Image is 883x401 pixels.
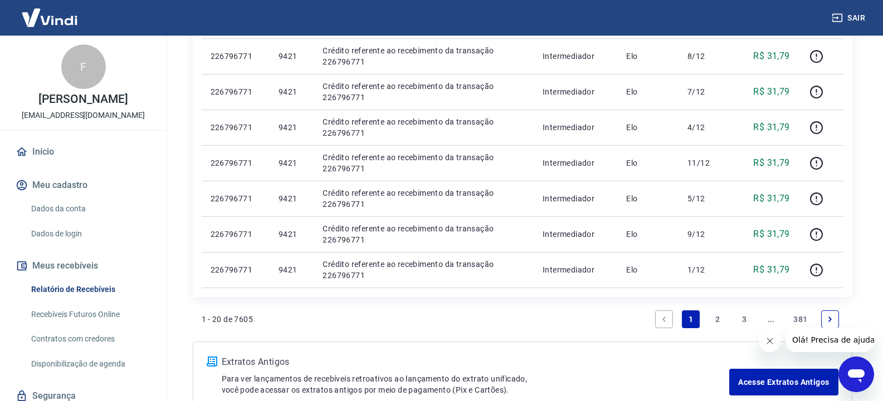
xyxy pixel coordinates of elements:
[211,193,261,204] p: 226796771
[222,355,730,369] p: Extratos Antigos
[323,223,525,245] p: Crédito referente ao recebimento da transação 226796771
[211,264,261,275] p: 226796771
[821,310,839,328] a: Next page
[838,357,874,392] iframe: Botão para abrir a janela de mensagens
[38,93,128,105] p: [PERSON_NAME]
[279,86,305,97] p: 9421
[687,229,720,240] p: 9/12
[753,121,789,134] p: R$ 31,79
[753,85,789,98] p: R$ 31,79
[543,86,608,97] p: Intermediador
[27,353,153,375] a: Disponibilização de agenda
[687,122,720,133] p: 4/12
[682,310,700,328] a: Page 1 is your current page
[27,303,153,326] a: Recebíveis Futuros Online
[27,328,153,350] a: Contratos com credores
[27,222,153,245] a: Dados de login
[211,157,261,169] p: 226796771
[687,157,720,169] p: 11/12
[202,314,253,325] p: 1 - 20 de 7605
[789,310,812,328] a: Page 381
[709,310,726,328] a: Page 2
[687,193,720,204] p: 5/12
[543,193,608,204] p: Intermediador
[27,278,153,301] a: Relatório de Recebíveis
[759,330,781,352] iframe: Fechar mensagem
[323,187,525,210] p: Crédito referente ao recebimento da transação 226796771
[626,86,670,97] p: Elo
[323,45,525,67] p: Crédito referente ao recebimento da transação 226796771
[279,264,305,275] p: 9421
[753,156,789,170] p: R$ 31,79
[753,192,789,205] p: R$ 31,79
[543,157,608,169] p: Intermediador
[279,193,305,204] p: 9421
[279,122,305,133] p: 9421
[22,110,145,121] p: [EMAIL_ADDRESS][DOMAIN_NAME]
[543,264,608,275] p: Intermediador
[687,51,720,62] p: 8/12
[626,122,670,133] p: Elo
[207,357,217,367] img: ícone
[323,259,525,281] p: Crédito referente ao recebimento da transação 226796771
[211,122,261,133] p: 226796771
[211,86,261,97] p: 226796771
[753,263,789,276] p: R$ 31,79
[626,229,670,240] p: Elo
[626,264,670,275] p: Elo
[222,373,730,395] p: Para ver lançamentos de recebíveis retroativos ao lançamento do extrato unificado, você pode aces...
[7,8,94,17] span: Olá! Precisa de ajuda?
[61,44,106,89] div: F
[13,254,153,278] button: Meus recebíveis
[687,264,720,275] p: 1/12
[323,116,525,138] p: Crédito referente ao recebimento da transação 226796771
[626,193,670,204] p: Elo
[735,310,753,328] a: Page 3
[211,229,261,240] p: 226796771
[211,51,261,62] p: 226796771
[626,157,670,169] p: Elo
[753,227,789,241] p: R$ 31,79
[543,122,608,133] p: Intermediador
[762,310,780,328] a: Jump forward
[27,197,153,220] a: Dados da conta
[279,229,305,240] p: 9421
[13,1,86,34] img: Vindi
[830,8,870,28] button: Sair
[729,369,838,395] a: Acesse Extratos Antigos
[13,140,153,164] a: Início
[279,51,305,62] p: 9421
[655,310,673,328] a: Previous page
[651,306,843,333] ul: Pagination
[543,229,608,240] p: Intermediador
[626,51,670,62] p: Elo
[323,81,525,103] p: Crédito referente ao recebimento da transação 226796771
[13,173,153,197] button: Meu cadastro
[753,49,789,63] p: R$ 31,79
[687,86,720,97] p: 7/12
[323,152,525,174] p: Crédito referente ao recebimento da transação 226796771
[786,328,874,352] iframe: Mensagem da empresa
[543,51,608,62] p: Intermediador
[279,157,305,169] p: 9421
